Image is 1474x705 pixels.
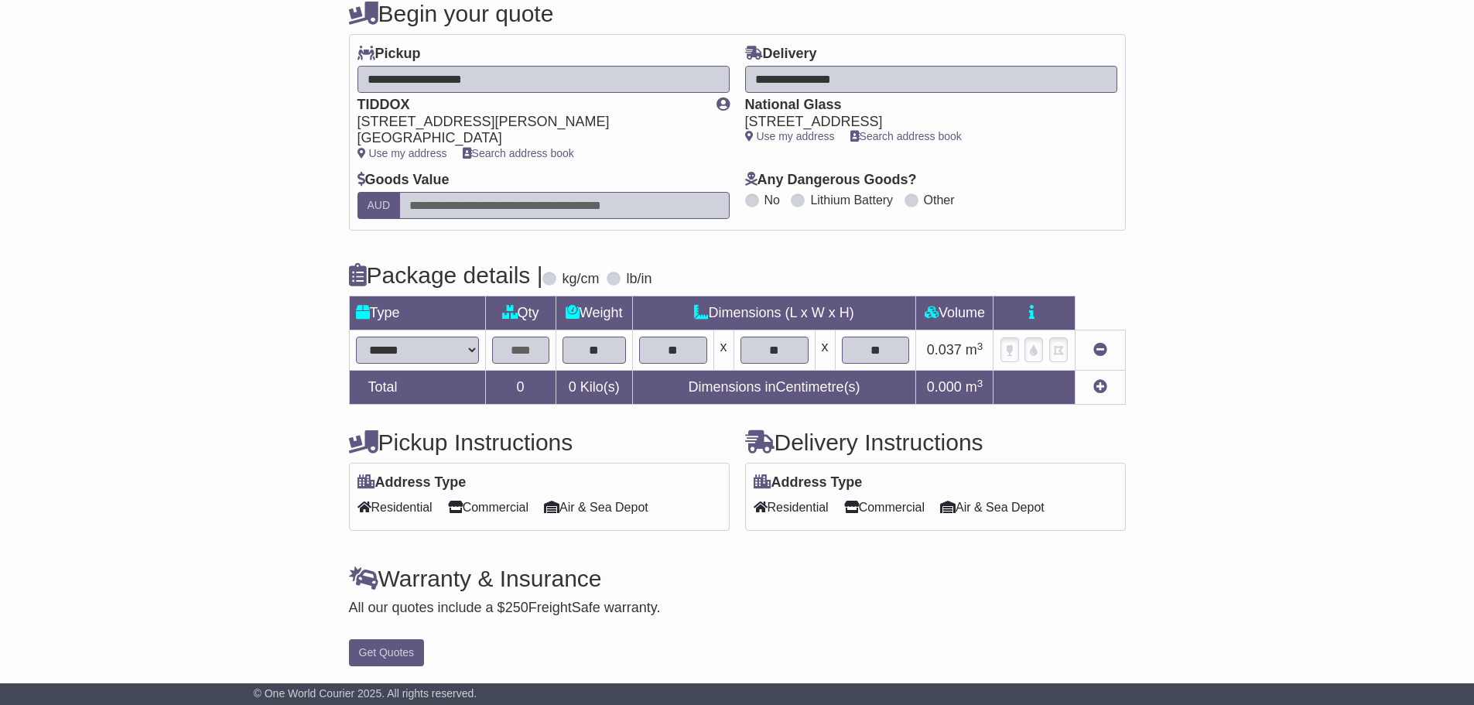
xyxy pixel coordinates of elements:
h4: Begin your quote [349,1,1126,26]
span: 250 [505,600,528,615]
div: [STREET_ADDRESS][PERSON_NAME] [357,114,701,131]
td: x [815,330,835,371]
span: m [966,342,983,358]
span: Residential [357,495,433,519]
label: Delivery [745,46,817,63]
h4: Package details | [349,262,543,288]
span: 0 [569,379,576,395]
span: © One World Courier 2025. All rights reserved. [254,687,477,700]
button: Get Quotes [349,639,425,666]
span: 0.037 [927,342,962,358]
label: Address Type [754,474,863,491]
label: Pickup [357,46,421,63]
label: Any Dangerous Goods? [745,172,917,189]
label: Lithium Battery [810,193,893,207]
label: lb/in [626,271,652,288]
sup: 3 [977,341,983,352]
td: Dimensions (L x W x H) [632,296,916,330]
td: Total [349,371,485,405]
label: No [764,193,780,207]
label: Goods Value [357,172,450,189]
span: Air & Sea Depot [940,495,1045,519]
label: Address Type [357,474,467,491]
div: [STREET_ADDRESS] [745,114,1102,131]
td: Dimensions in Centimetre(s) [632,371,916,405]
div: [GEOGRAPHIC_DATA] [357,130,701,147]
span: Residential [754,495,829,519]
td: Volume [916,296,993,330]
a: Search address book [850,130,962,142]
td: x [713,330,734,371]
a: Search address book [463,147,574,159]
label: kg/cm [562,271,599,288]
a: Use my address [357,147,447,159]
div: All our quotes include a $ FreightSafe warranty. [349,600,1126,617]
sup: 3 [977,378,983,389]
a: Add new item [1093,379,1107,395]
a: Remove this item [1093,342,1107,358]
h4: Pickup Instructions [349,430,730,455]
label: AUD [357,192,401,219]
div: TIDDOX [357,97,701,114]
td: 0 [485,371,556,405]
label: Other [924,193,955,207]
td: Weight [556,296,632,330]
div: National Glass [745,97,1102,114]
a: Use my address [745,130,835,142]
h4: Warranty & Insurance [349,566,1126,591]
span: m [966,379,983,395]
span: Air & Sea Depot [544,495,648,519]
td: Type [349,296,485,330]
span: Commercial [844,495,925,519]
td: Kilo(s) [556,371,632,405]
span: 0.000 [927,379,962,395]
span: Commercial [448,495,528,519]
td: Qty [485,296,556,330]
h4: Delivery Instructions [745,430,1126,455]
